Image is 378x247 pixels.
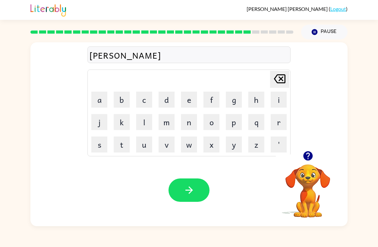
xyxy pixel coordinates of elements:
button: y [226,136,242,152]
button: l [136,114,152,130]
button: b [114,92,130,108]
button: d [159,92,175,108]
button: i [271,92,287,108]
button: j [91,114,107,130]
button: p [226,114,242,130]
button: t [114,136,130,152]
button: m [159,114,175,130]
button: v [159,136,175,152]
button: c [136,92,152,108]
button: z [248,136,264,152]
button: e [181,92,197,108]
button: k [114,114,130,130]
button: g [226,92,242,108]
button: w [181,136,197,152]
a: Logout [330,6,346,12]
button: q [248,114,264,130]
button: x [203,136,219,152]
button: h [248,92,264,108]
img: Literably [30,3,66,17]
button: ' [271,136,287,152]
button: r [271,114,287,130]
div: ( ) [247,6,348,12]
video: Your browser must support playing .mp4 files to use Literably. Please try using another browser. [276,154,340,218]
button: Pause [301,25,348,39]
button: o [203,114,219,130]
div: [PERSON_NAME] [89,48,289,62]
button: n [181,114,197,130]
button: f [203,92,219,108]
span: [PERSON_NAME] [PERSON_NAME] [247,6,329,12]
button: u [136,136,152,152]
button: a [91,92,107,108]
button: s [91,136,107,152]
